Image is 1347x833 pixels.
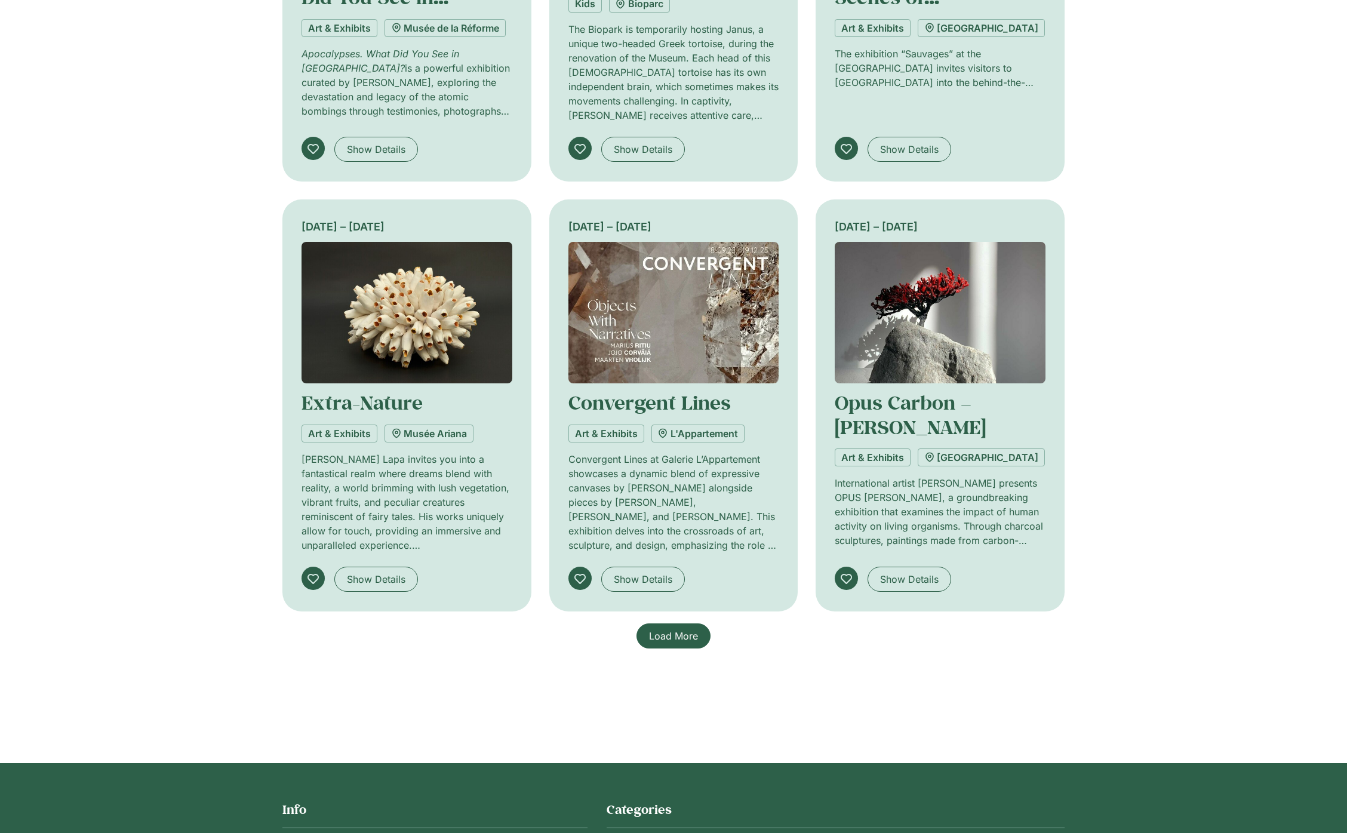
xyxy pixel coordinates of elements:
[636,623,711,648] a: Load More
[302,48,459,74] em: Apocalypses. What Did You See in [GEOGRAPHIC_DATA]?
[607,801,1065,818] h2: Categories
[880,142,939,156] span: Show Details
[835,19,911,37] a: Art & Exhibits
[835,47,1045,90] p: The exhibition “Sauvages” at the [GEOGRAPHIC_DATA] invites visitors to [GEOGRAPHIC_DATA] into the...
[835,219,1045,235] div: [DATE] – [DATE]
[568,425,644,442] a: Art & Exhibits
[880,572,939,586] span: Show Details
[302,425,377,442] a: Art & Exhibits
[385,425,473,442] a: Musée Ariana
[568,452,779,552] p: Convergent Lines at Galerie L’Appartement showcases a dynamic blend of expressive canvases by [PE...
[347,142,405,156] span: Show Details
[302,219,512,235] div: [DATE] – [DATE]
[302,390,423,415] a: Extra-Nature
[302,452,512,552] p: [PERSON_NAME] Lapa invites you into a fantastical realm where dreams blend with reality, a world ...
[347,572,405,586] span: Show Details
[868,137,951,162] a: Show Details
[835,448,911,466] a: Art & Exhibits
[614,572,672,586] span: Show Details
[614,142,672,156] span: Show Details
[568,219,779,235] div: [DATE] – [DATE]
[568,22,779,122] p: The Biopark is temporarily hosting Janus, a unique two-headed Greek tortoise, during the renovati...
[302,19,377,37] a: Art & Exhibits
[918,19,1045,37] a: [GEOGRAPHIC_DATA]
[282,801,588,818] h2: Info
[568,242,779,383] img: Coolturalia - Convergent Lines
[334,137,418,162] a: Show Details
[835,476,1045,548] p: International artist [PERSON_NAME] presents OPUS [PERSON_NAME], a groundbreaking exhibition that ...
[918,448,1045,466] a: [GEOGRAPHIC_DATA]
[601,567,685,592] a: Show Details
[302,47,512,118] p: is a powerful exhibition curated by [PERSON_NAME], exploring the devastation and legacy of the at...
[651,425,745,442] a: L'Appartement
[385,19,506,37] a: Musée de la Réforme
[334,567,418,592] a: Show Details
[601,137,685,162] a: Show Details
[649,629,698,643] span: Load More
[568,390,731,415] a: Convergent Lines
[835,390,986,439] a: Opus Carbon – [PERSON_NAME]
[868,567,951,592] a: Show Details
